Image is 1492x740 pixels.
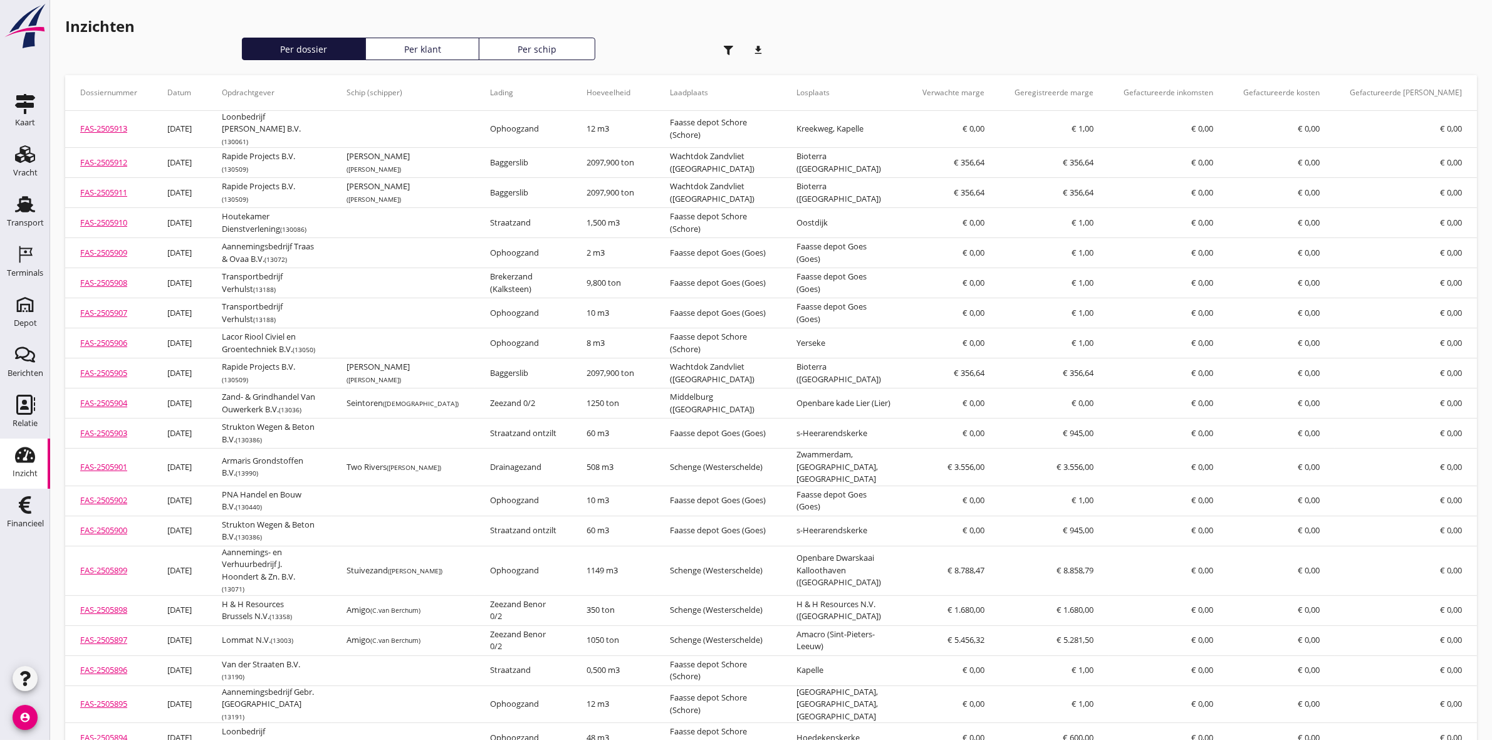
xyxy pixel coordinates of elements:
td: Rapide Projects B.V. [207,358,331,388]
td: € 0,00 [1228,358,1335,388]
td: 1149 m3 [571,546,655,595]
a: Per schip [479,38,595,60]
small: (13191) [222,712,244,721]
td: € 0,00 [1228,516,1335,546]
span: € 0,00 [962,494,984,506]
td: € 0,00 [1228,208,1335,238]
small: (13036) [279,405,301,414]
td: [DATE] [152,449,207,486]
td: Faasse depot Goes (Goes) [655,298,781,328]
span: € 0,00 [1072,397,1093,409]
a: FAS-2505907 [80,307,127,318]
span: € 1,00 [1072,698,1093,709]
th: Hoeveelheid: Not sorted. [571,75,655,110]
span: € 1.680,00 [947,604,984,615]
td: 2097,900 ton [571,148,655,178]
small: (13990) [236,469,258,477]
td: Straatzand [475,655,571,685]
small: (13188) [253,315,276,324]
span: € 0,00 [962,277,984,288]
div: Per klant [371,43,474,56]
span: € 356,64 [1063,367,1093,378]
td: [DATE] [152,516,207,546]
a: FAS-2505906 [80,337,127,348]
span: € 0,00 [962,247,984,258]
td: Faasse depot Schore (Schore) [655,655,781,685]
span: € 5.281,50 [1056,634,1093,645]
td: [DATE] [152,546,207,595]
span: € 945,00 [1063,524,1093,536]
span: € 1,00 [1072,307,1093,318]
td: Zeezand 0/2 [475,388,571,419]
i: account_circle [13,705,38,730]
span: € 1,00 [1072,277,1093,288]
td: [DATE] [152,111,207,148]
td: H & H Resources N.V. ([GEOGRAPHIC_DATA]) [781,595,907,625]
td: € 0,00 [1228,546,1335,595]
th: Schip (schipper): Not sorted. [331,75,475,110]
small: (C.van Berchum) [370,606,420,615]
td: 8 m3 [571,328,655,358]
td: Faasse depot Schore (Schore) [655,208,781,238]
span: € 356,64 [954,367,984,378]
td: Middelburg ([GEOGRAPHIC_DATA]) [655,388,781,419]
span: € 0,00 [962,397,984,409]
td: [DATE] [152,388,207,419]
td: € 0,00 [1228,419,1335,449]
small: ([PERSON_NAME]) [387,463,441,472]
span: € 0,00 [1440,123,1462,134]
td: Armaris Grondstoffen B.V. [207,449,331,486]
small: ([DEMOGRAPHIC_DATA]) [383,399,459,408]
small: ([PERSON_NAME]) [388,566,442,575]
small: (130440) [236,503,262,511]
a: FAS-2505901 [80,461,127,472]
td: € 0,00 [1109,546,1228,595]
td: 60 m3 [571,419,655,449]
td: Schenge (Westerschelde) [655,625,781,655]
td: Amigo [331,595,475,625]
td: Lacor Riool Civiel en Groentechniek B.V. [207,328,331,358]
small: (13358) [269,612,292,621]
td: Openbare kade Lier (Lier) [781,388,907,419]
td: Ophoogzand [475,685,571,723]
td: € 0,00 [1228,595,1335,625]
span: € 945,00 [1063,427,1093,439]
div: Per dossier [248,43,360,56]
small: (C.van Berchum) [370,636,420,645]
td: [DATE] [152,208,207,238]
td: Baggerslib [475,178,571,208]
span: € 0,00 [962,524,984,536]
td: 350 ton [571,595,655,625]
td: Lommat N.V. [207,625,331,655]
a: FAS-2505900 [80,524,127,536]
a: Per dossier [242,38,366,60]
td: Ophoogzand [475,238,571,268]
a: FAS-2505913 [80,123,127,134]
td: € 0,00 [1228,388,1335,419]
td: Schenge (Westerschelde) [655,595,781,625]
img: logo-small.a267ee39.svg [3,3,48,50]
td: 12 m3 [571,685,655,723]
th: Lading: Not sorted. [475,75,571,110]
td: Wachtdok Zandvliet ([GEOGRAPHIC_DATA]) [655,358,781,388]
td: Straatzand ontzilt [475,419,571,449]
td: € 0,00 [1228,268,1335,298]
td: 0,500 m3 [571,655,655,685]
td: Wachtdok Zandvliet ([GEOGRAPHIC_DATA]) [655,178,781,208]
a: FAS-2505896 [80,664,127,675]
td: Ophoogzand [475,111,571,148]
td: Ophoogzand [475,546,571,595]
td: Bioterra ([GEOGRAPHIC_DATA]) [781,178,907,208]
span: € 3.556,00 [1056,461,1093,472]
td: Straatzand [475,208,571,238]
td: [DATE] [152,625,207,655]
small: (13188) [253,285,276,294]
td: € 0,00 [1109,486,1228,516]
span: € 0,00 [962,337,984,348]
a: FAS-2505908 [80,277,127,288]
td: PNA Handel en Bouw B.V. [207,486,331,516]
small: (13072) [264,255,287,264]
td: Aannemingsbedrijf Traas & Ovaa B.V. [207,238,331,268]
small: ([PERSON_NAME]) [347,195,401,204]
span: € 0,00 [1440,367,1462,378]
